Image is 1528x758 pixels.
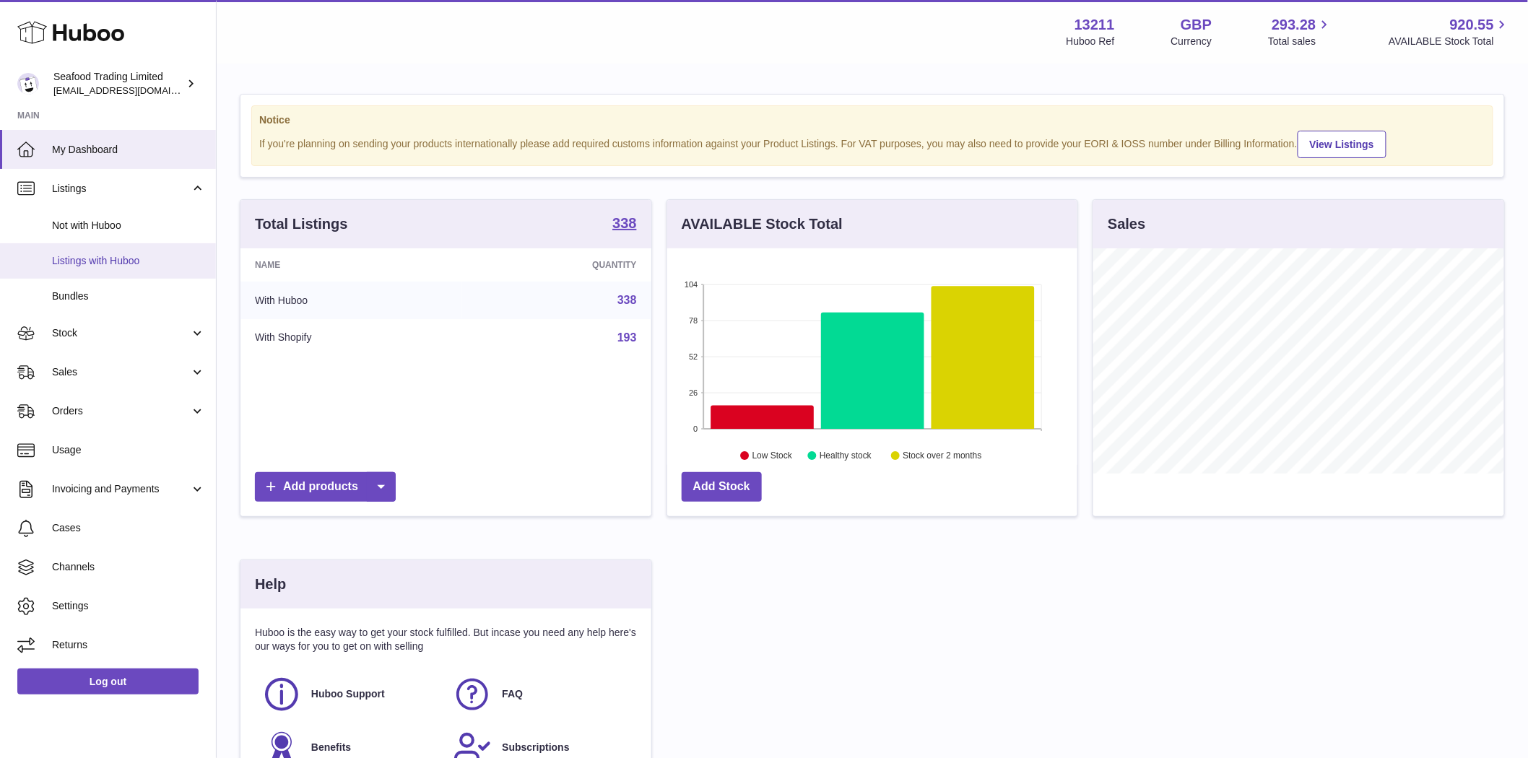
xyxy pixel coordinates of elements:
span: AVAILABLE Stock Total [1389,35,1511,48]
h3: Help [255,575,286,594]
td: With Shopify [240,319,462,357]
span: Orders [52,404,190,418]
h3: AVAILABLE Stock Total [682,214,843,234]
span: Cases [52,521,205,535]
span: Listings [52,182,190,196]
img: internalAdmin-13211@internal.huboo.com [17,73,39,95]
span: Total sales [1268,35,1332,48]
div: Currency [1171,35,1212,48]
p: Huboo is the easy way to get your stock fulfilled. But incase you need any help here's our ways f... [255,626,637,653]
span: [EMAIL_ADDRESS][DOMAIN_NAME] [53,84,212,96]
span: Subscriptions [502,741,569,754]
span: My Dashboard [52,143,205,157]
span: Huboo Support [311,687,385,701]
span: Channels [52,560,205,574]
a: Add Stock [682,472,762,502]
span: Listings with Huboo [52,254,205,268]
span: Bundles [52,289,205,303]
text: 104 [685,280,698,289]
text: 0 [693,424,698,433]
text: 52 [689,352,698,361]
a: FAQ [453,675,629,714]
text: 78 [689,316,698,325]
span: 920.55 [1450,15,1494,35]
text: 26 [689,388,698,397]
div: Seafood Trading Limited [53,70,183,97]
h3: Sales [1108,214,1145,234]
a: Add products [255,472,396,502]
text: Healthy stock [820,451,872,461]
strong: 338 [612,216,636,230]
text: Low Stock [752,451,793,461]
span: Usage [52,443,205,457]
a: 338 [612,216,636,233]
span: Invoicing and Payments [52,482,190,496]
a: 338 [617,294,637,306]
h3: Total Listings [255,214,348,234]
span: Returns [52,638,205,652]
a: View Listings [1298,131,1386,158]
div: If you're planning on sending your products internationally please add required customs informati... [259,128,1485,158]
th: Quantity [462,248,651,282]
th: Name [240,248,462,282]
span: Sales [52,365,190,379]
span: 293.28 [1272,15,1316,35]
a: 193 [617,331,637,344]
span: Settings [52,599,205,613]
a: Huboo Support [262,675,438,714]
a: 293.28 Total sales [1268,15,1332,48]
div: Huboo Ref [1067,35,1115,48]
strong: 13211 [1075,15,1115,35]
td: With Huboo [240,282,462,319]
a: 920.55 AVAILABLE Stock Total [1389,15,1511,48]
text: Stock over 2 months [903,451,981,461]
span: FAQ [502,687,523,701]
span: Stock [52,326,190,340]
strong: GBP [1181,15,1212,35]
a: Log out [17,668,199,694]
span: Not with Huboo [52,219,205,232]
strong: Notice [259,113,1485,127]
span: Benefits [311,741,351,754]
